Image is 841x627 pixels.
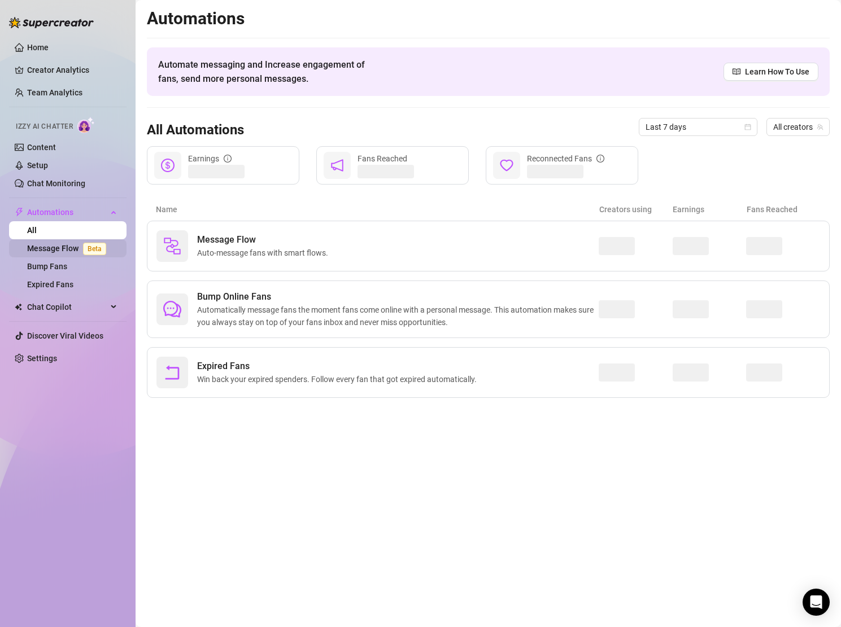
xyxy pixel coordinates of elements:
a: Learn How To Use [724,63,818,81]
span: Learn How To Use [745,65,809,78]
h3: All Automations [147,121,244,139]
span: Fans Reached [358,154,407,163]
span: Automations [27,203,107,221]
span: Automatically message fans the moment fans come online with a personal message. This automation m... [197,304,599,328]
span: dollar [161,159,175,172]
img: logo-BBDzfeDw.svg [9,17,94,28]
span: Win back your expired spenders. Follow every fan that got expired automatically. [197,373,481,385]
article: Name [156,203,599,216]
img: AI Chatter [77,117,95,133]
a: Expired Fans [27,280,73,289]
span: Beta [83,243,106,255]
a: Bump Fans [27,262,67,271]
div: Earnings [188,152,232,165]
a: Message FlowBeta [27,244,111,253]
span: notification [330,159,344,172]
span: calendar [744,124,751,130]
article: Earnings [673,203,747,216]
span: team [817,124,823,130]
div: Reconnected Fans [527,152,604,165]
a: Discover Viral Videos [27,331,103,340]
img: svg%3e [163,237,181,255]
a: Chat Monitoring [27,179,85,188]
a: Settings [27,354,57,363]
span: Automate messaging and Increase engagement of fans, send more personal messages. [158,58,376,86]
a: All [27,226,37,235]
span: rollback [163,363,181,382]
span: Last 7 days [646,119,751,135]
span: Bump Online Fans [197,290,599,304]
span: heart [500,159,513,172]
article: Creators using [599,203,673,216]
span: All creators [773,119,823,135]
a: Home [27,43,49,52]
span: Message Flow [197,233,333,247]
div: Open Intercom Messenger [803,589,830,616]
a: Setup [27,161,48,170]
a: Team Analytics [27,88,82,97]
span: Auto-message fans with smart flows. [197,247,333,259]
article: Fans Reached [747,203,821,216]
span: read [733,68,740,76]
img: Chat Copilot [15,303,22,311]
span: thunderbolt [15,208,24,217]
span: Chat Copilot [27,298,107,316]
span: comment [163,300,181,318]
span: Expired Fans [197,359,481,373]
span: info-circle [596,155,604,163]
span: info-circle [224,155,232,163]
h2: Automations [147,8,830,29]
a: Content [27,143,56,152]
span: Izzy AI Chatter [16,121,73,132]
a: Creator Analytics [27,61,117,79]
